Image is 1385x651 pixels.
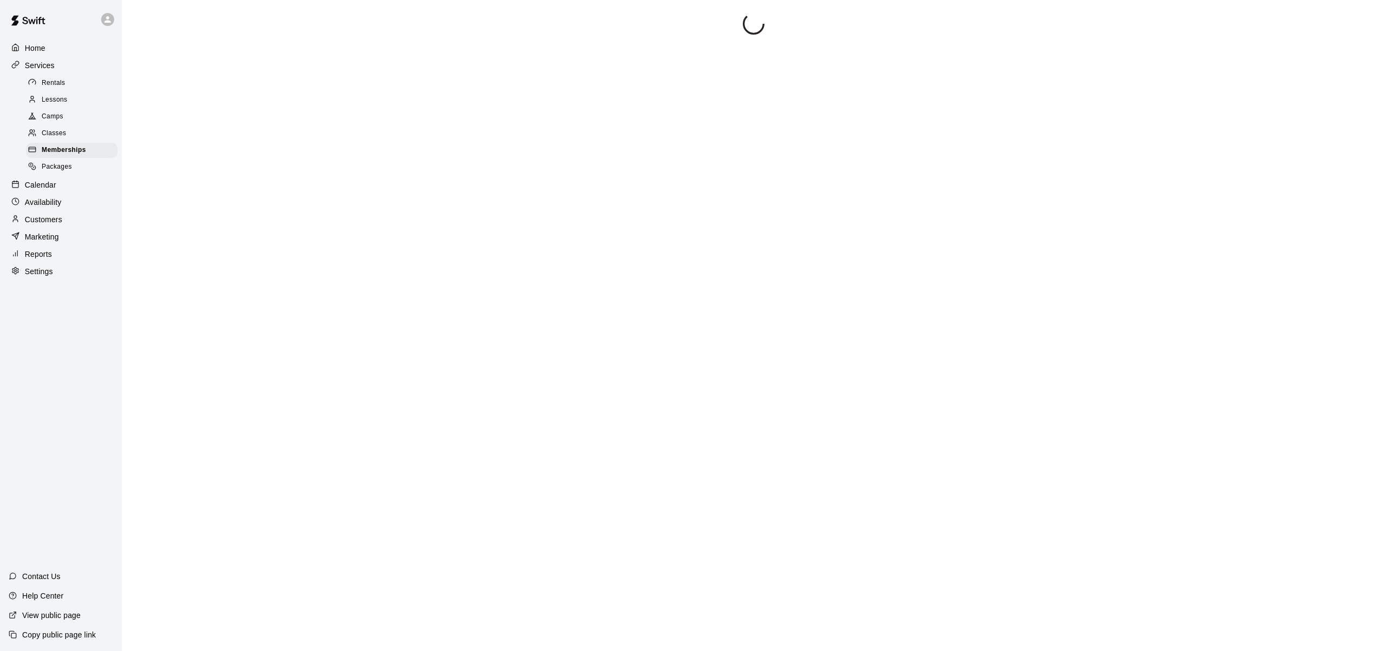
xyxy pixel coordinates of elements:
div: Packages [26,160,117,175]
span: Lessons [42,95,68,105]
a: Availability [9,194,113,210]
div: Lessons [26,92,117,108]
p: Help Center [22,590,63,601]
p: Calendar [25,180,56,190]
a: Home [9,40,113,56]
span: Rentals [42,78,65,89]
p: View public page [22,610,81,621]
span: Classes [42,128,66,139]
span: Memberships [42,145,86,156]
p: Availability [25,197,62,208]
a: Packages [26,159,122,176]
p: Marketing [25,231,59,242]
a: Lessons [26,91,122,108]
div: Camps [26,109,117,124]
a: Customers [9,211,113,228]
a: Calendar [9,177,113,193]
a: Reports [9,246,113,262]
a: Settings [9,263,113,280]
p: Contact Us [22,571,61,582]
p: Services [25,60,55,71]
a: Camps [26,109,122,125]
p: Reports [25,249,52,260]
div: Classes [26,126,117,141]
a: Memberships [26,142,122,159]
p: Customers [25,214,62,225]
p: Home [25,43,45,54]
a: Marketing [9,229,113,245]
div: Rentals [26,76,117,91]
p: Settings [25,266,53,277]
a: Classes [26,125,122,142]
div: Memberships [26,143,117,158]
a: Rentals [26,75,122,91]
p: Copy public page link [22,629,96,640]
a: Services [9,57,113,74]
span: Packages [42,162,72,172]
span: Camps [42,111,63,122]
